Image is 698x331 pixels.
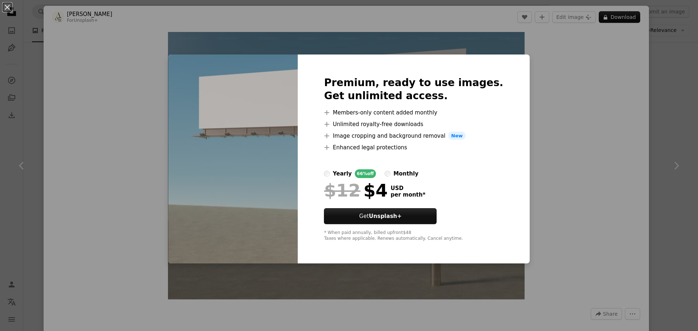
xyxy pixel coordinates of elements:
li: Image cropping and background removal [324,132,503,140]
span: per month * [390,191,425,198]
li: Enhanced legal protections [324,143,503,152]
h2: Premium, ready to use images. Get unlimited access. [324,76,503,102]
span: New [448,132,466,140]
strong: Unsplash+ [369,213,402,219]
input: monthly [385,171,390,177]
li: Unlimited royalty-free downloads [324,120,503,129]
span: USD [390,185,425,191]
li: Members-only content added monthly [324,108,503,117]
img: premium_photo-1668166519818-01aa3adf1e7d [168,55,298,264]
div: * When paid annually, billed upfront $48 Taxes where applicable. Renews automatically. Cancel any... [324,230,503,242]
div: $4 [324,181,388,200]
div: yearly [333,169,352,178]
div: monthly [393,169,418,178]
span: $12 [324,181,360,200]
input: yearly66%off [324,171,330,177]
button: GetUnsplash+ [324,208,437,224]
div: 66% off [355,169,376,178]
